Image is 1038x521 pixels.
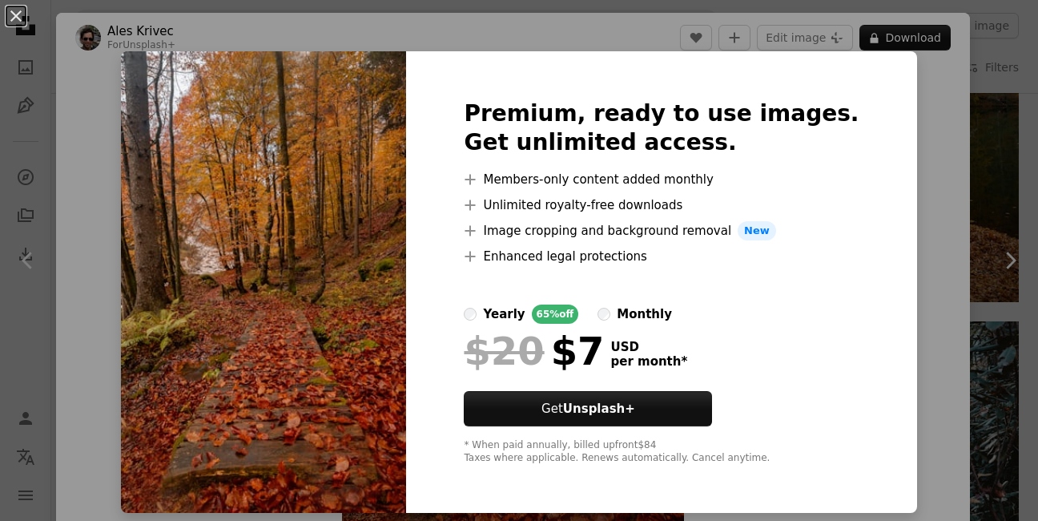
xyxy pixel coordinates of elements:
img: premium_photo-1734341809426-db0350cfcdeb [121,51,406,513]
h2: Premium, ready to use images. Get unlimited access. [464,99,859,157]
div: yearly [483,305,525,324]
button: GetUnsplash+ [464,391,712,426]
li: Enhanced legal protections [464,247,859,266]
strong: Unsplash+ [563,402,635,416]
input: monthly [597,308,610,321]
li: Unlimited royalty-free downloads [464,196,859,215]
input: yearly65%off [464,308,477,321]
div: $7 [464,330,604,372]
div: monthly [617,305,672,324]
li: Image cropping and background removal [464,221,859,240]
span: USD [610,340,687,354]
span: per month * [610,354,687,369]
span: $20 [464,330,544,372]
span: New [738,221,776,240]
div: * When paid annually, billed upfront $84 Taxes where applicable. Renews automatically. Cancel any... [464,439,859,465]
div: 65% off [532,305,579,324]
li: Members-only content added monthly [464,170,859,189]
